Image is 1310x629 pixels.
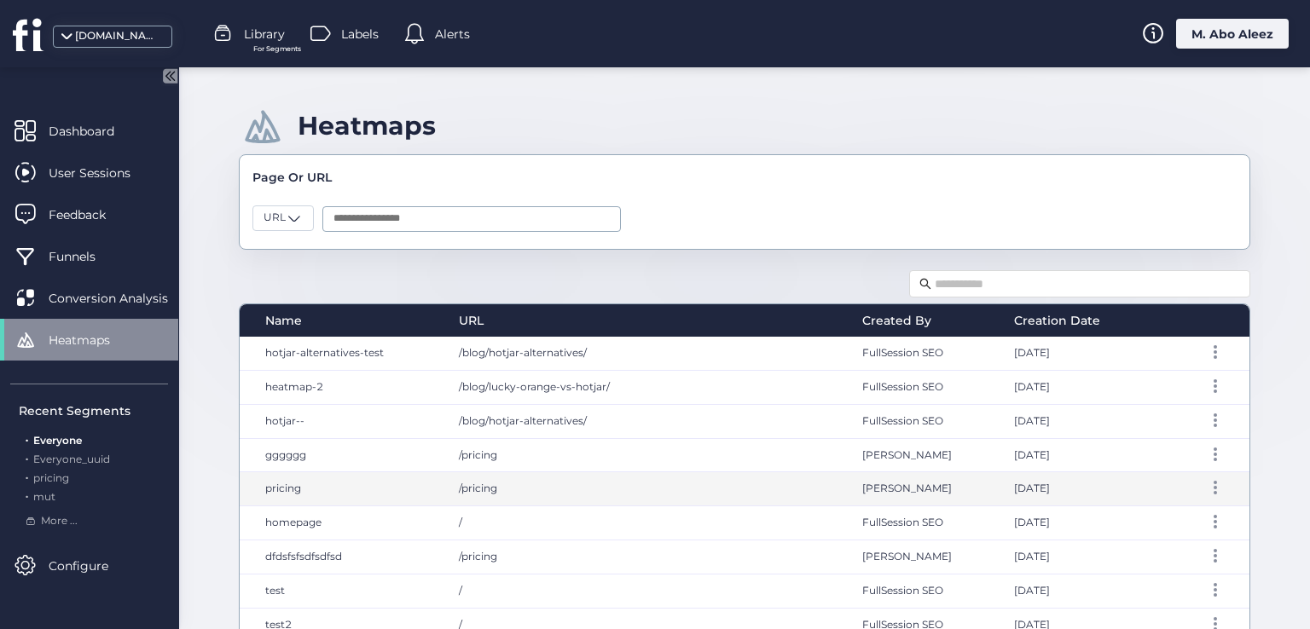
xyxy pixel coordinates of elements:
span: mut [33,490,55,503]
span: /blog/hotjar-alternatives/ [459,414,587,427]
span: User Sessions [49,164,156,182]
span: Everyone_uuid [33,453,110,465]
span: / [459,584,462,597]
span: . [26,449,28,465]
div: [DOMAIN_NAME] [75,28,160,44]
span: FullSession SEO [862,584,943,597]
span: Dashboard [49,122,140,141]
span: [PERSON_NAME] [862,482,952,494]
span: [DATE] [1014,516,1050,528]
span: [DATE] [1014,550,1050,563]
div: Page Or URL [252,168,1237,187]
span: / [459,516,462,528]
span: Library [244,25,285,43]
span: /blog/hotjar-alternatives/ [459,346,587,359]
span: Labels [341,25,379,43]
span: Configure [49,557,134,575]
span: Alerts [435,25,470,43]
span: hotjar-- [265,414,304,427]
span: Heatmaps [49,331,136,349]
span: Creation Date [1014,311,1100,330]
span: . [26,430,28,447]
span: FullSession SEO [862,516,943,528]
span: [PERSON_NAME] [862,550,952,563]
span: [DATE] [1014,482,1050,494]
span: Created By [862,311,931,330]
span: . [26,468,28,484]
span: FullSession SEO [862,414,943,427]
span: /pricing [459,550,497,563]
span: URL [264,210,286,226]
span: [DATE] [1014,414,1050,427]
span: /pricing [459,482,497,494]
span: FullSession SEO [862,380,943,393]
span: dfdsfsfsdfsdfsd [265,550,342,563]
span: [DATE] [1014,346,1050,359]
span: gggggg [265,448,306,461]
span: pricing [265,482,301,494]
span: [PERSON_NAME] [862,448,952,461]
span: . [26,487,28,503]
span: pricing [33,471,69,484]
span: [DATE] [1014,380,1050,393]
span: URL [459,311,484,330]
span: Funnels [49,247,121,266]
div: Heatmaps [298,110,436,141]
span: For Segments [253,43,301,55]
span: /pricing [459,448,497,461]
div: Recent Segments [19,401,168,420]
span: hotjar-alternatives-test [265,346,384,359]
span: Feedback [49,205,131,224]
span: /blog/lucky-orange-vs-hotjar/ [459,380,610,393]
span: [DATE] [1014,448,1050,461]
span: Name [265,311,302,330]
span: homepage [265,516,322,528]
span: heatmap-2 [265,380,323,393]
span: Conversion Analysis [49,289,194,308]
span: test [265,584,285,597]
span: More ... [41,513,78,529]
span: FullSession SEO [862,346,943,359]
span: Everyone [33,434,82,447]
span: [DATE] [1014,584,1050,597]
div: M. Abo Aleez [1176,19,1289,49]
